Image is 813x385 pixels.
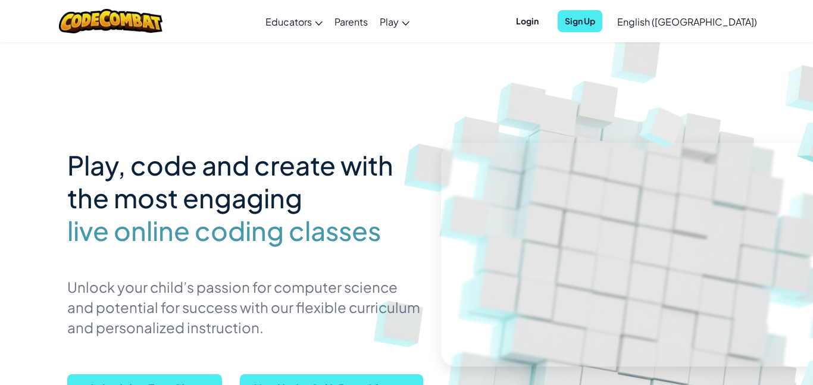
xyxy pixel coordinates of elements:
[380,15,399,28] span: Play
[265,15,312,28] span: Educators
[509,10,546,32] button: Login
[558,10,602,32] button: Sign Up
[67,277,423,337] p: Unlock your child’s passion for computer science and potential for success with our flexible curr...
[329,5,374,37] a: Parents
[611,5,763,37] a: English ([GEOGRAPHIC_DATA])
[617,15,757,28] span: English ([GEOGRAPHIC_DATA])
[59,9,163,33] img: CodeCombat logo
[623,88,706,164] img: Overlap cubes
[67,148,393,214] span: Play, code and create with the most engaging
[374,5,415,37] a: Play
[67,214,381,247] span: live online coding classes
[259,5,329,37] a: Educators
